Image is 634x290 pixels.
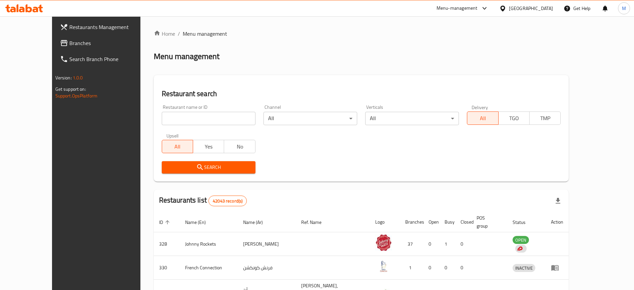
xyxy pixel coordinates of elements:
span: 1.0.0 [73,73,83,82]
input: Search for restaurant name or ID.. [162,112,255,125]
span: All [470,113,496,123]
h2: Restaurant search [162,89,561,99]
td: French Connection [180,256,238,280]
div: Indicates that the vendor menu management has been moved to DH Catalog service [515,245,527,253]
td: 328 [154,232,180,256]
div: All [263,112,357,125]
td: Johnny Rockets [180,232,238,256]
td: 330 [154,256,180,280]
span: Branches [69,39,152,47]
span: Ref. Name [301,218,330,226]
a: Branches [55,35,158,51]
span: Search [167,163,250,172]
th: Branches [400,212,423,232]
td: [PERSON_NAME] [238,232,296,256]
span: OPEN [513,236,529,244]
span: TGO [501,113,527,123]
li: / [178,30,180,38]
a: Support.OpsPlatform [55,91,98,100]
span: All [165,142,190,152]
h2: Menu management [154,51,219,62]
td: 0 [455,232,471,256]
label: Delivery [472,105,488,109]
button: All [162,140,193,153]
span: Menu management [183,30,227,38]
th: Busy [439,212,455,232]
nav: breadcrumb [154,30,569,38]
th: Logo [370,212,400,232]
span: INACTIVE [513,264,535,272]
span: Search Branch Phone [69,55,152,63]
label: Upsell [166,133,179,138]
button: TMP [529,111,561,125]
a: Search Branch Phone [55,51,158,67]
th: Open [423,212,439,232]
th: Action [546,212,569,232]
span: No [227,142,252,152]
div: All [365,112,459,125]
div: [GEOGRAPHIC_DATA] [509,5,553,12]
span: Version: [55,73,72,82]
div: Export file [550,193,566,209]
span: POS group [477,214,499,230]
span: Name (Ar) [243,218,271,226]
td: 37 [400,232,423,256]
button: Search [162,161,255,174]
img: French Connection [375,258,392,275]
button: Yes [193,140,224,153]
th: Closed [455,212,471,232]
div: Total records count [208,196,247,206]
h2: Restaurants list [159,195,247,206]
span: Yes [196,142,221,152]
span: 42043 record(s) [209,198,246,204]
span: Name (En) [185,218,214,226]
img: delivery hero logo [517,246,523,252]
div: Menu-management [437,4,478,12]
button: No [224,140,255,153]
td: فرنش كونكشن [238,256,296,280]
td: 0 [455,256,471,280]
span: ID [159,218,172,226]
td: 0 [423,256,439,280]
td: 1 [439,232,455,256]
span: Restaurants Management [69,23,152,31]
span: Status [513,218,534,226]
div: Menu [551,264,563,272]
img: Johnny Rockets [375,234,392,251]
span: M [622,5,626,12]
a: Restaurants Management [55,19,158,35]
td: 1 [400,256,423,280]
button: All [467,111,498,125]
button: TGO [498,111,530,125]
td: 0 [439,256,455,280]
td: 0 [423,232,439,256]
a: Home [154,30,175,38]
span: Get support on: [55,85,86,93]
span: TMP [532,113,558,123]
